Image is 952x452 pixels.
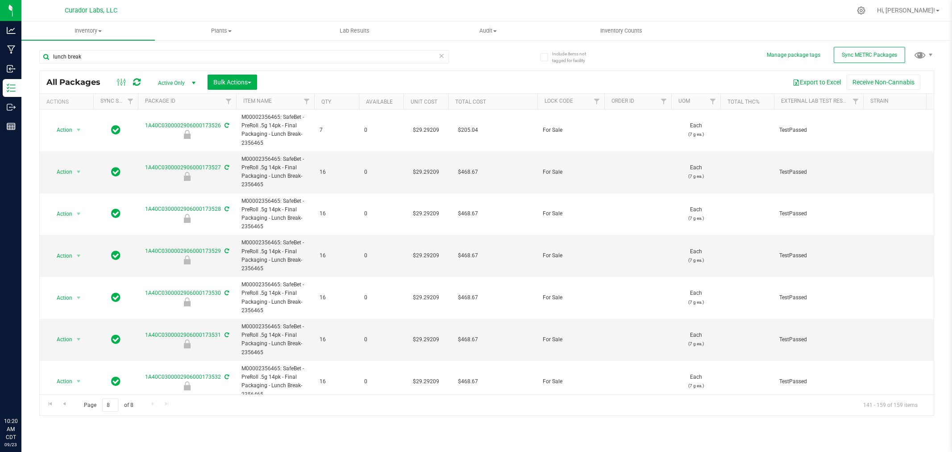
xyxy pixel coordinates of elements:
td: $29.29209 [403,109,448,151]
span: Page of 8 [76,398,141,412]
span: $468.67 [453,207,482,220]
p: (7 g ea.) [677,214,715,222]
iframe: Resource center [9,381,36,407]
button: Export to Excel [787,75,847,90]
span: M00002356465: SafeBet - PreRoll .5g 14pk - Final Packaging - Lunch Break-2356465 [241,197,309,231]
span: All Packages [46,77,109,87]
p: 09/23 [4,441,17,448]
span: Lab Results [328,27,382,35]
span: In Sync [111,375,121,388]
td: $29.29209 [403,151,448,193]
inline-svg: Outbound [7,103,16,112]
a: Filter [299,94,314,109]
span: select [73,250,84,262]
a: Go to the first page [44,398,57,410]
span: select [73,166,84,178]
a: Audit [421,21,555,40]
a: 1A40C0300002906000173531 [145,332,221,338]
span: M00002356465: SafeBet - PreRoll .5g 14pk - Final Packaging - Lunch Break-2356465 [241,280,309,315]
span: select [73,208,84,220]
div: Actions [46,99,90,105]
span: Hi, [PERSON_NAME]! [877,7,935,14]
span: 0 [364,293,398,302]
inline-svg: Inbound [7,64,16,73]
td: $29.29209 [403,235,448,277]
span: M00002356465: SafeBet - PreRoll .5g 14pk - Final Packaging - Lunch Break-2356465 [241,113,309,147]
span: In Sync [111,249,121,262]
td: $29.29209 [403,193,448,235]
inline-svg: Reports [7,122,16,131]
span: Action [49,208,73,220]
span: TestPassed [779,209,858,218]
span: Bulk Actions [213,79,251,86]
a: 1A40C0300002906000173529 [145,248,221,254]
span: 16 [320,168,353,176]
div: For Sale [137,297,237,306]
a: Filter [590,94,604,109]
span: Plants [155,27,288,35]
span: Sync from Compliance System [223,206,229,212]
span: Each [677,205,715,222]
div: For Sale [137,130,237,139]
span: $205.04 [453,124,482,137]
span: In Sync [111,124,121,136]
span: For Sale [543,168,599,176]
inline-svg: Analytics [7,26,16,35]
span: TestPassed [779,126,858,134]
span: select [73,124,84,136]
a: 1A40C0300002906000173527 [145,164,221,171]
span: Each [677,247,715,264]
p: (7 g ea.) [677,381,715,390]
span: For Sale [543,293,599,302]
span: 16 [320,293,353,302]
span: $468.67 [453,375,482,388]
p: 10:20 AM CDT [4,417,17,441]
div: For Sale [137,339,237,348]
span: Inventory Counts [588,27,654,35]
span: 0 [364,377,398,386]
span: select [73,375,84,388]
a: UOM [678,98,690,104]
input: Search Package ID, Item Name, SKU, Lot or Part Number... [39,50,449,63]
p: (7 g ea.) [677,298,715,306]
span: Each [677,121,715,138]
span: For Sale [543,209,599,218]
span: $468.67 [453,333,482,346]
button: Receive Non-Cannabis [847,75,920,90]
p: (7 g ea.) [677,339,715,348]
td: $29.29209 [403,319,448,361]
span: Inventory [21,27,155,35]
a: Item Name [243,98,272,104]
span: M00002356465: SafeBet - PreRoll .5g 14pk - Final Packaging - Lunch Break-2356465 [241,364,309,399]
span: For Sale [543,126,599,134]
span: TestPassed [779,335,858,344]
button: Bulk Actions [208,75,257,90]
a: Total Cost [455,99,486,105]
span: 16 [320,209,353,218]
span: Sync METRC Packages [842,52,897,58]
span: 0 [364,335,398,344]
a: Inventory [21,21,155,40]
span: 0 [364,251,398,260]
input: 8 [102,398,118,412]
span: 16 [320,377,353,386]
div: Manage settings [856,6,867,15]
span: For Sale [543,335,599,344]
span: Include items not tagged for facility [552,50,597,64]
span: 16 [320,335,353,344]
a: Total THC% [728,99,760,105]
span: For Sale [543,377,599,386]
span: Sync from Compliance System [223,122,229,129]
a: Go to the previous page [58,398,71,410]
span: Sync from Compliance System [223,332,229,338]
a: Package ID [145,98,175,104]
td: $29.29209 [403,277,448,319]
div: For Sale [137,255,237,264]
span: Sync from Compliance System [223,290,229,296]
td: $29.29209 [403,361,448,403]
span: Action [49,333,73,346]
span: select [73,333,84,346]
a: Filter [123,94,138,109]
a: Order Id [611,98,634,104]
span: Sync from Compliance System [223,374,229,380]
